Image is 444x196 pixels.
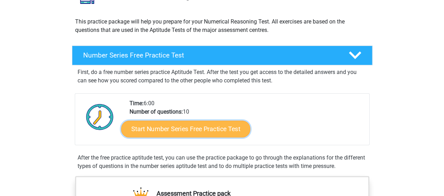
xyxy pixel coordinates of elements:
[78,68,367,85] p: First, do a free number series practice Aptitude Test. After the test you get access to the detai...
[75,154,370,170] div: After the free practice aptitude test, you can use the practice package to go through the explana...
[83,51,337,59] h4: Number Series Free Practice Test
[130,108,183,115] b: Number of questions:
[130,100,144,107] b: Time:
[69,46,375,65] a: Number Series Free Practice Test
[124,99,369,145] div: 6:00 10
[82,99,118,134] img: Clock
[75,18,369,34] p: This practice package will help you prepare for your Numerical Reasoning Test. All exercises are ...
[121,120,250,137] a: Start Number Series Free Practice Test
